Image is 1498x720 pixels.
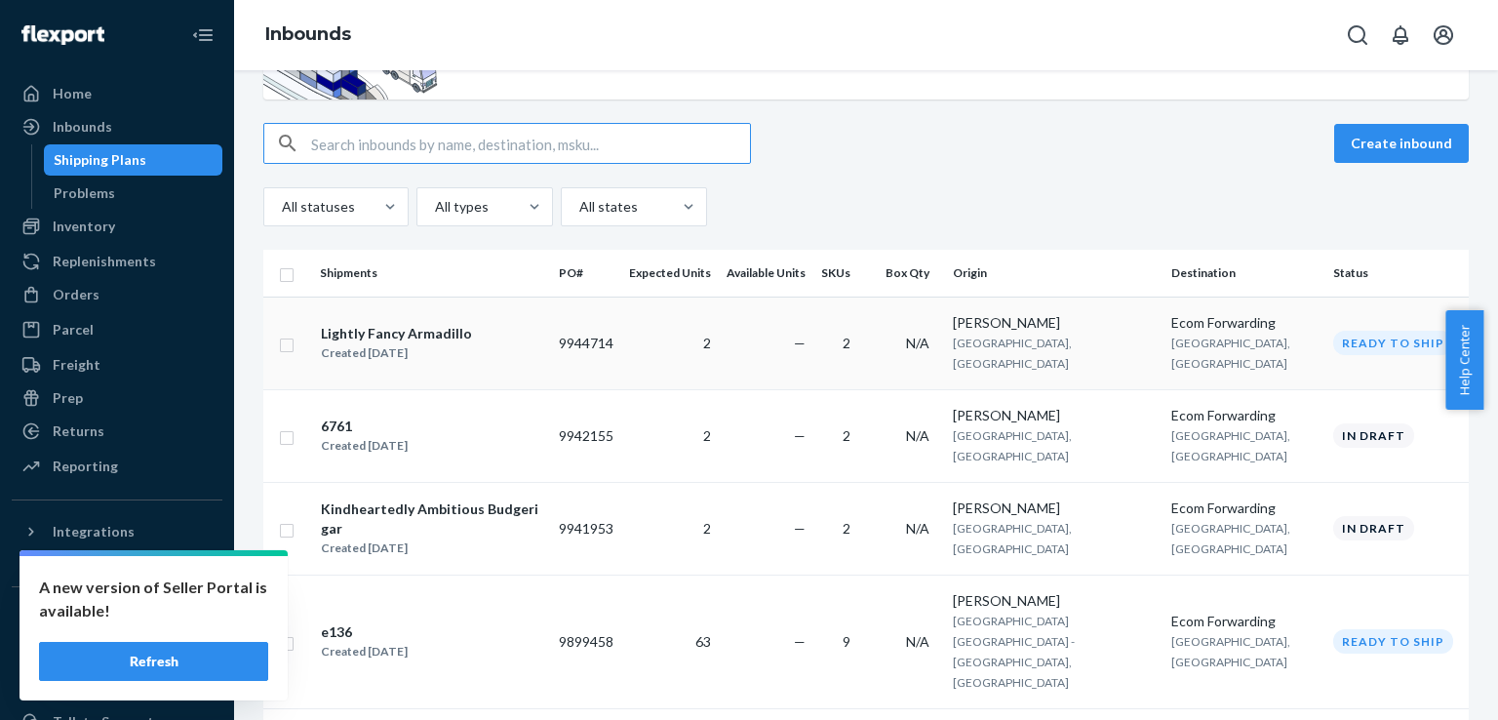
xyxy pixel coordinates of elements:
[53,320,94,340] div: Parcel
[1171,406,1318,425] div: Ecom Forwarding
[906,633,929,650] span: N/A
[53,217,115,236] div: Inventory
[39,576,268,622] p: A new version of Seller Portal is available!
[551,250,621,297] th: PO#
[311,124,750,163] input: Search inbounds by name, destination, msku...
[265,23,351,45] a: Inbounds
[953,313,1156,333] div: [PERSON_NAME]
[1171,428,1290,463] span: [GEOGRAPHIC_DATA], [GEOGRAPHIC_DATA]
[1333,331,1453,355] div: Ready to ship
[843,520,850,537] span: 2
[321,417,408,436] div: 6761
[1338,16,1377,55] button: Open Search Box
[953,336,1072,371] span: [GEOGRAPHIC_DATA], [GEOGRAPHIC_DATA]
[321,436,408,456] div: Created [DATE]
[12,349,222,380] a: Freight
[12,111,222,142] a: Inbounds
[906,335,929,351] span: N/A
[906,427,929,444] span: N/A
[953,499,1156,518] div: [PERSON_NAME]
[12,211,222,242] a: Inventory
[12,673,222,704] a: Settings
[1171,634,1290,669] span: [GEOGRAPHIC_DATA], [GEOGRAPHIC_DATA]
[794,633,806,650] span: —
[44,144,223,176] a: Shipping Plans
[843,633,850,650] span: 9
[843,427,850,444] span: 2
[183,16,222,55] button: Close Navigation
[1333,629,1453,654] div: Ready to ship
[12,603,222,634] button: Fast Tags
[703,520,711,537] span: 2
[551,297,621,389] td: 9944714
[12,451,222,482] a: Reporting
[953,614,1075,690] span: [GEOGRAPHIC_DATA] [GEOGRAPHIC_DATA] - [GEOGRAPHIC_DATA], [GEOGRAPHIC_DATA]
[621,250,719,297] th: Expected Units
[12,78,222,109] a: Home
[280,197,282,217] input: All statuses
[53,84,92,103] div: Home
[1171,336,1290,371] span: [GEOGRAPHIC_DATA], [GEOGRAPHIC_DATA]
[53,117,112,137] div: Inbounds
[1171,313,1318,333] div: Ecom Forwarding
[44,178,223,209] a: Problems
[719,250,813,297] th: Available Units
[906,520,929,537] span: N/A
[12,279,222,310] a: Orders
[21,25,104,45] img: Flexport logo
[577,197,579,217] input: All states
[54,183,115,203] div: Problems
[321,642,408,661] div: Created [DATE]
[953,428,1072,463] span: [GEOGRAPHIC_DATA], [GEOGRAPHIC_DATA]
[12,416,222,447] a: Returns
[695,633,711,650] span: 63
[843,335,850,351] span: 2
[794,427,806,444] span: —
[54,150,146,170] div: Shipping Plans
[433,197,435,217] input: All types
[12,314,222,345] a: Parcel
[551,482,621,575] td: 9941953
[551,389,621,482] td: 9942155
[1424,16,1463,55] button: Open account menu
[794,335,806,351] span: —
[12,555,222,579] a: Add Integration
[551,575,621,708] td: 9899458
[794,520,806,537] span: —
[1381,16,1420,55] button: Open notifications
[1171,521,1290,556] span: [GEOGRAPHIC_DATA], [GEOGRAPHIC_DATA]
[953,406,1156,425] div: [PERSON_NAME]
[321,539,542,558] div: Created [DATE]
[1333,423,1414,448] div: In draft
[1445,310,1483,410] button: Help Center
[312,250,551,297] th: Shipments
[321,622,408,642] div: e136
[866,250,945,297] th: Box Qty
[813,250,866,297] th: SKUs
[12,642,222,665] a: Add Fast Tag
[953,521,1072,556] span: [GEOGRAPHIC_DATA], [GEOGRAPHIC_DATA]
[53,355,100,375] div: Freight
[53,421,104,441] div: Returns
[1325,250,1469,297] th: Status
[321,343,472,363] div: Created [DATE]
[321,324,472,343] div: Lightly Fancy Armadillo
[1171,499,1318,518] div: Ecom Forwarding
[703,427,711,444] span: 2
[53,252,156,271] div: Replenishments
[321,500,542,539] div: Kindheartedly Ambitious Budgerigar
[1334,124,1469,163] button: Create inbound
[12,246,222,277] a: Replenishments
[53,522,135,541] div: Integrations
[703,335,711,351] span: 2
[250,7,367,63] ol: breadcrumbs
[1333,516,1414,540] div: In draft
[53,285,99,304] div: Orders
[1163,250,1325,297] th: Destination
[1171,612,1318,631] div: Ecom Forwarding
[953,591,1156,611] div: [PERSON_NAME]
[945,250,1163,297] th: Origin
[12,516,222,547] button: Integrations
[39,642,268,681] button: Refresh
